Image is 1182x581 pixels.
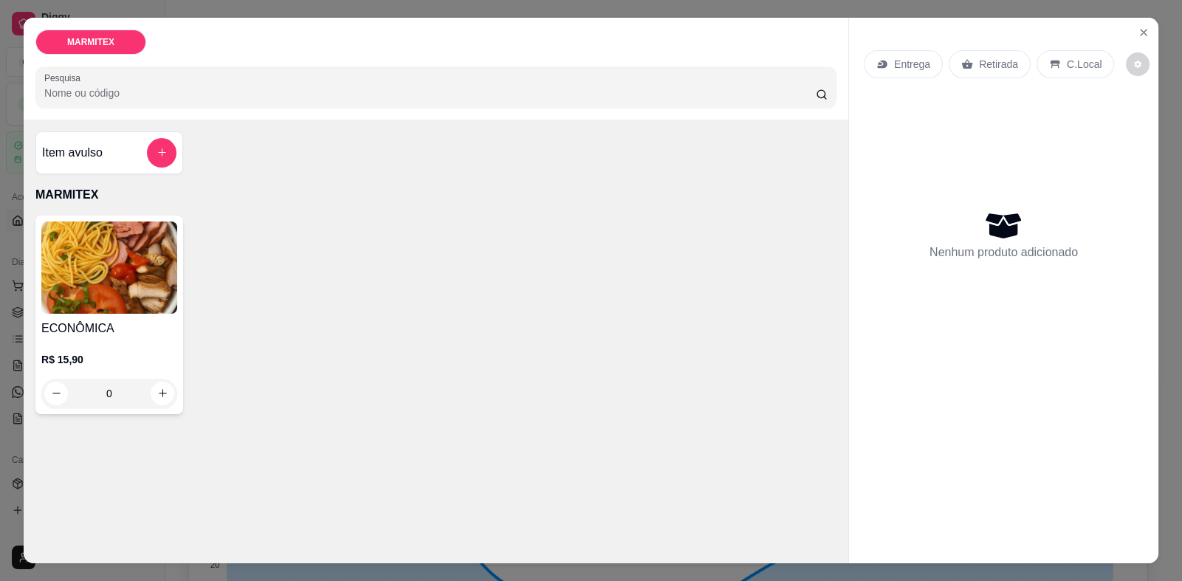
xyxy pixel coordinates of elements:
[1067,57,1102,72] p: C.Local
[147,138,176,168] button: add-separate-item
[44,86,816,100] input: Pesquisa
[44,382,68,405] button: decrease-product-quantity
[151,382,174,405] button: increase-product-quantity
[41,352,177,367] p: R$ 15,90
[41,221,177,314] img: product-image
[979,57,1018,72] p: Retirada
[35,186,836,204] p: MARMITEX
[930,244,1078,261] p: Nenhum produto adicionado
[42,144,103,162] h4: Item avulso
[894,57,930,72] p: Entrega
[67,36,114,48] p: MARMITEX
[41,320,177,337] h4: ECONÔMICA
[1132,21,1155,44] button: Close
[44,72,86,84] label: Pesquisa
[1126,52,1150,76] button: decrease-product-quantity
